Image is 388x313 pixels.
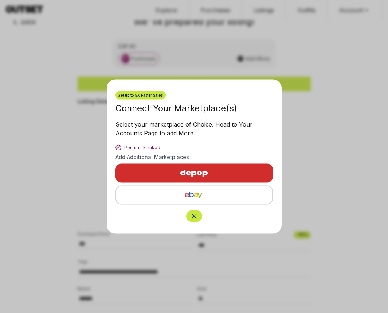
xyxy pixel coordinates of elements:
[115,164,273,183] button: Depop logo
[186,210,202,222] button: Close
[115,103,273,114] h2: Connect Your Marketplace(s)
[115,91,166,100] div: Get up to 5X Faster Sales!
[122,191,266,200] img: eBay logo
[115,186,273,205] button: eBay logo
[115,154,273,161] h3: Add Additional Marketplaces
[115,120,273,140] div: Select your marketplace of Choice. Head to Your Accounts Page to add More.
[124,145,160,151] span: Poshmark Linked
[162,165,226,182] img: Depop logo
